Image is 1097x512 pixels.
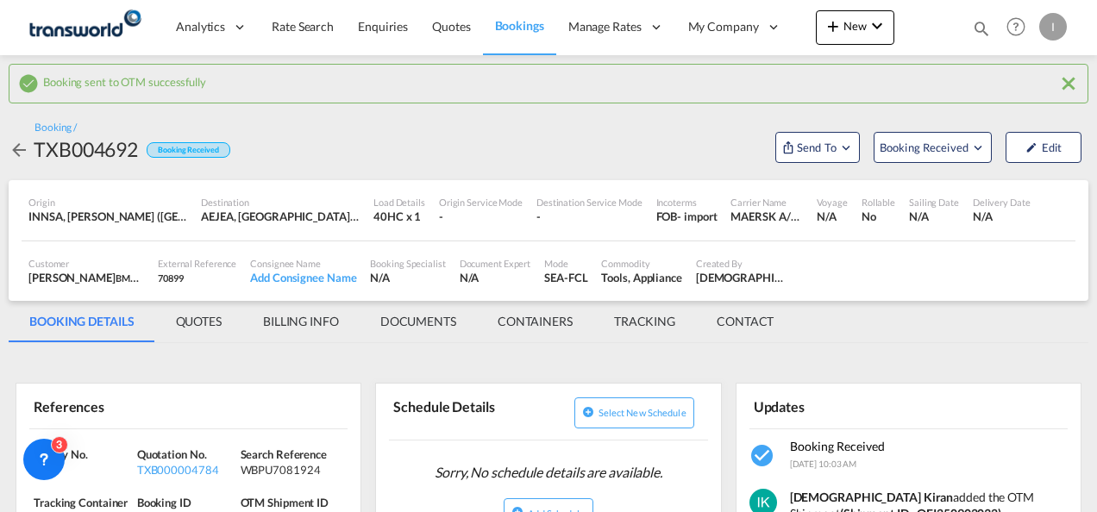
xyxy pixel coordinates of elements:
[874,132,992,163] button: Open demo menu
[29,390,185,421] div: References
[862,196,895,209] div: Rollable
[880,139,970,156] span: Booking Received
[601,270,681,285] div: Tools, Appliance
[599,407,686,418] span: Select new schedule
[158,272,184,284] span: 70899
[370,257,445,270] div: Booking Specialist
[26,8,142,47] img: f753ae806dec11f0841701cdfdf085c0.png
[28,270,144,285] div: [PERSON_NAME]
[147,142,229,159] div: Booking Received
[250,257,356,270] div: Consignee Name
[1001,12,1031,41] span: Help
[495,18,544,33] span: Bookings
[34,496,128,509] span: Tracking Container
[460,257,531,270] div: Document Expert
[867,16,887,36] md-icon: icon-chevron-down
[241,447,327,461] span: Search Reference
[696,257,786,270] div: Created By
[601,257,681,270] div: Commodity
[544,270,587,285] div: SEA-FCL
[176,18,225,35] span: Analytics
[389,390,545,433] div: Schedule Details
[18,73,39,94] md-icon: icon-checkbox-marked-circle
[817,209,847,224] div: N/A
[973,196,1031,209] div: Delivery Date
[795,139,838,156] span: Send To
[137,496,191,509] span: Booking ID
[250,270,356,285] div: Add Consignee Name
[749,442,777,470] md-icon: icon-checkbox-marked-circle
[817,196,847,209] div: Voyage
[816,10,894,45] button: icon-plus 400-fgNewicon-chevron-down
[137,447,207,461] span: Quotation No.
[201,209,360,224] div: AEJEA, Jebel Ali, United Arab Emirates, Middle East, Middle East
[656,209,678,224] div: FOB
[730,209,803,224] div: MAERSK A/S / TDWC-DUBAI
[823,19,887,33] span: New
[790,439,885,453] span: Booking Received
[34,135,138,163] div: TXB004692
[137,462,236,478] div: TXB000004784
[593,301,696,342] md-tab-item: TRACKING
[201,196,360,209] div: Destination
[544,257,587,270] div: Mode
[749,390,906,421] div: Updates
[656,196,718,209] div: Incoterms
[439,196,523,209] div: Origin Service Mode
[696,301,794,342] md-tab-item: CONTACT
[823,16,843,36] md-icon: icon-plus 400-fg
[432,19,470,34] span: Quotes
[34,121,77,135] div: Booking /
[677,209,717,224] div: - import
[775,132,860,163] button: Open demo menu
[536,196,643,209] div: Destination Service Mode
[909,209,959,224] div: N/A
[790,490,954,504] strong: [DEMOGRAPHIC_DATA] Kiran
[568,18,642,35] span: Manage Rates
[373,196,425,209] div: Load Details
[9,301,794,342] md-pagination-wrapper: Use the left and right arrow keys to navigate between tabs
[373,209,425,224] div: 40HC x 1
[439,209,523,224] div: -
[155,301,242,342] md-tab-item: QUOTES
[536,209,643,224] div: -
[1006,132,1081,163] button: icon-pencilEdit
[241,496,329,509] span: OTM Shipment ID
[1001,12,1039,43] div: Help
[28,196,187,209] div: Origin
[909,196,959,209] div: Sailing Date
[1039,13,1067,41] div: I
[241,462,340,478] div: WBPU7081924
[9,140,29,160] md-icon: icon-arrow-left
[28,257,144,270] div: Customer
[460,270,531,285] div: N/A
[158,257,236,270] div: External Reference
[574,397,694,428] button: icon-plus-circleSelect new schedule
[696,270,786,285] div: Irishi Kiran
[360,301,477,342] md-tab-item: DOCUMENTS
[34,447,88,461] span: Inquiry No.
[477,301,593,342] md-tab-item: CONTAINERS
[242,301,360,342] md-tab-item: BILLING INFO
[272,19,334,34] span: Rate Search
[9,135,34,163] div: icon-arrow-left
[790,459,857,469] span: [DATE] 10:03 AM
[428,456,669,489] span: Sorry, No schedule details are available.
[730,196,803,209] div: Carrier Name
[973,209,1031,224] div: N/A
[1025,141,1037,153] md-icon: icon-pencil
[972,19,991,38] md-icon: icon-magnify
[34,462,133,478] div: N/A
[116,271,230,284] span: BMA INTERNATIONAL FZE
[1058,73,1079,94] md-icon: icon-close
[688,18,759,35] span: My Company
[972,19,991,45] div: icon-magnify
[28,209,187,224] div: INNSA, Jawaharlal Nehru (Nhava Sheva), India, Indian Subcontinent, Asia Pacific
[43,71,206,89] span: Booking sent to OTM successfully
[358,19,408,34] span: Enquiries
[582,406,594,418] md-icon: icon-plus-circle
[370,270,445,285] div: N/A
[9,301,155,342] md-tab-item: BOOKING DETAILS
[862,209,895,224] div: No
